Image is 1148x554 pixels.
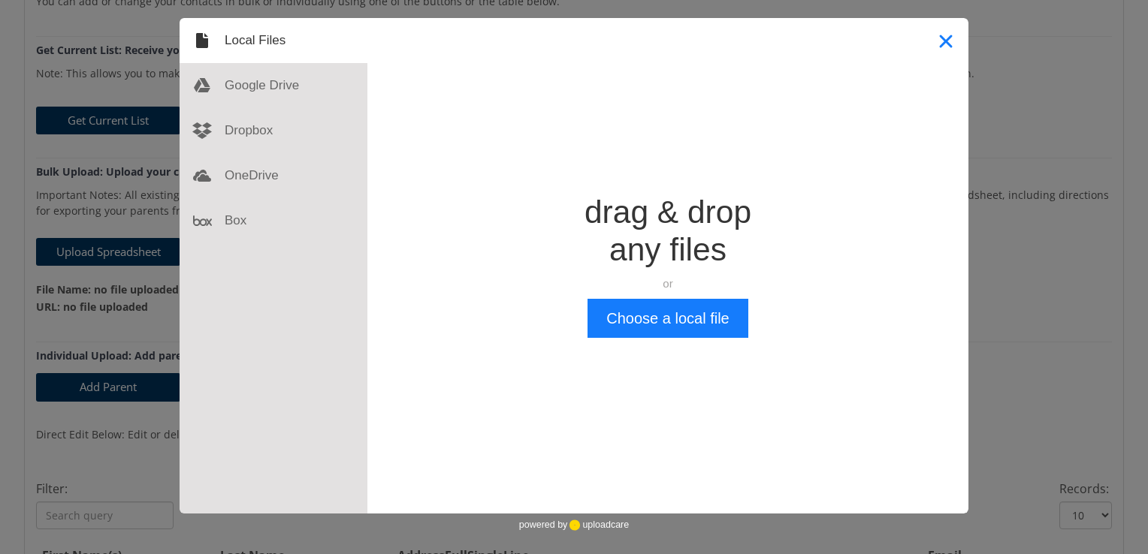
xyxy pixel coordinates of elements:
div: OneDrive [180,153,367,198]
div: drag & drop any files [585,194,751,269]
button: Close [923,18,968,63]
div: Box [180,198,367,243]
div: Local Files [180,18,367,63]
div: Google Drive [180,63,367,108]
div: powered by [519,513,629,536]
button: Choose a local file [588,299,748,338]
div: Dropbox [180,108,367,153]
a: uploadcare [567,519,629,531]
div: or [585,276,751,291]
